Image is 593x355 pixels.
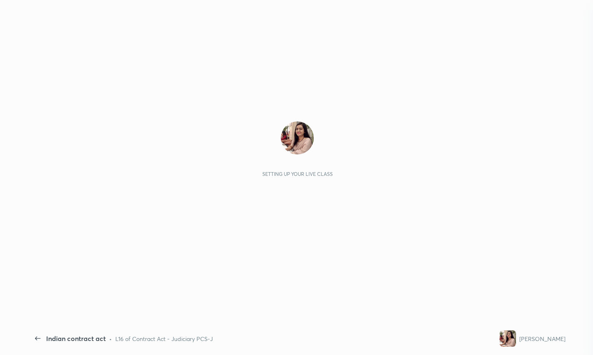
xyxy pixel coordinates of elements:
[46,334,106,343] div: Indian contract act
[262,171,333,177] div: Setting up your live class
[519,334,565,343] div: [PERSON_NAME]
[109,334,112,343] div: •
[115,334,213,343] div: L16 of Contract Act - Judiciary PCS-J
[281,121,314,154] img: da1c443a61e24e79a4c4f6a357a16d9f.jpg
[500,330,516,347] img: da1c443a61e24e79a4c4f6a357a16d9f.jpg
